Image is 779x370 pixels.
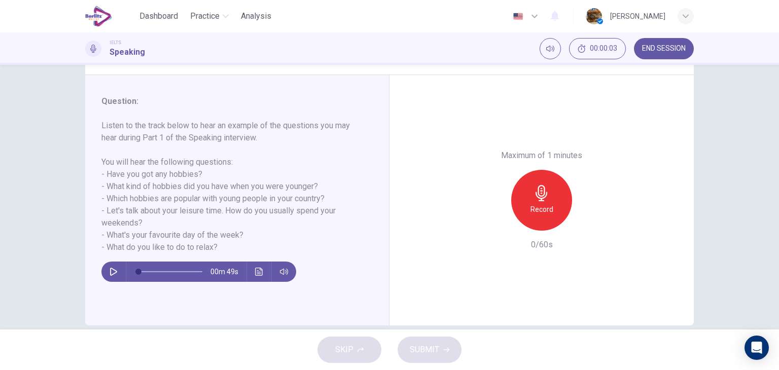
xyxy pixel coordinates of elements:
[634,38,694,59] button: END SESSION
[610,10,665,22] div: [PERSON_NAME]
[511,170,572,231] button: Record
[531,239,553,251] h6: 0/60s
[186,7,233,25] button: Practice
[135,7,182,25] button: Dashboard
[512,13,524,20] img: en
[501,150,582,162] h6: Maximum of 1 minutes
[590,45,617,53] span: 00:00:03
[110,39,121,46] span: IELTS
[101,95,361,107] h6: Question :
[210,262,246,282] span: 00m 49s
[139,10,178,22] span: Dashboard
[642,45,686,53] span: END SESSION
[85,6,112,26] img: EduSynch logo
[237,7,275,25] button: Analysis
[251,262,267,282] button: Click to see the audio transcription
[586,8,602,24] img: Profile picture
[540,38,561,59] div: Mute
[101,120,361,253] h6: Listen to the track below to hear an example of the questions you may hear during Part 1 of the S...
[110,46,145,58] h1: Speaking
[85,6,135,26] a: EduSynch logo
[190,10,220,22] span: Practice
[569,38,626,59] div: Hide
[569,38,626,59] button: 00:00:03
[745,336,769,360] div: Open Intercom Messenger
[530,203,553,215] h6: Record
[241,10,271,22] span: Analysis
